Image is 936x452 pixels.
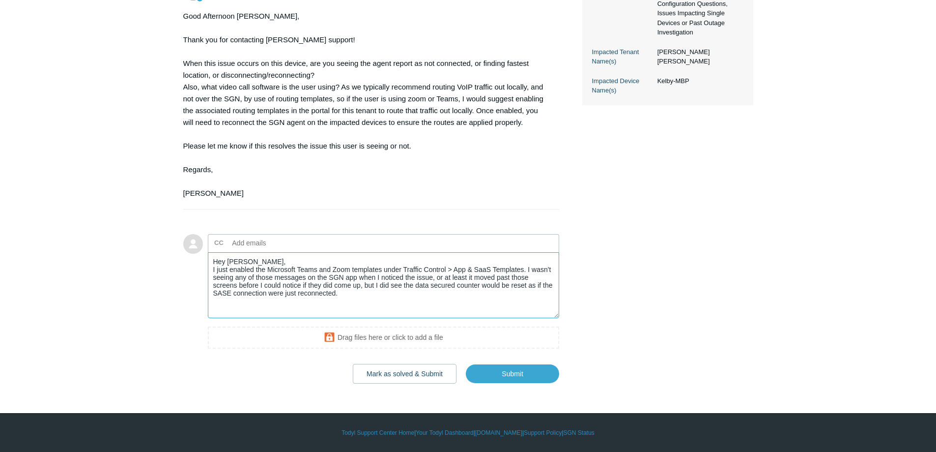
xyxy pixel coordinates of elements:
[652,76,743,86] dd: Kelby-MBP
[228,236,334,250] input: Add emails
[183,428,753,437] div: | | | |
[564,428,595,437] a: SGN Status
[652,47,743,66] dd: [PERSON_NAME] [PERSON_NAME]
[524,428,562,437] a: Support Policy
[592,76,652,95] dt: Impacted Device Name(s)
[214,236,224,250] label: CC
[208,252,560,319] textarea: Add your reply
[466,364,559,383] input: Submit
[341,428,414,437] a: Todyl Support Center Home
[592,47,652,66] dt: Impacted Tenant Name(s)
[416,428,473,437] a: Your Todyl Dashboard
[353,364,456,384] button: Mark as solved & Submit
[475,428,522,437] a: [DOMAIN_NAME]
[183,10,550,199] div: Good Afternoon [PERSON_NAME], Thank you for contacting [PERSON_NAME] support! When this issue occ...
